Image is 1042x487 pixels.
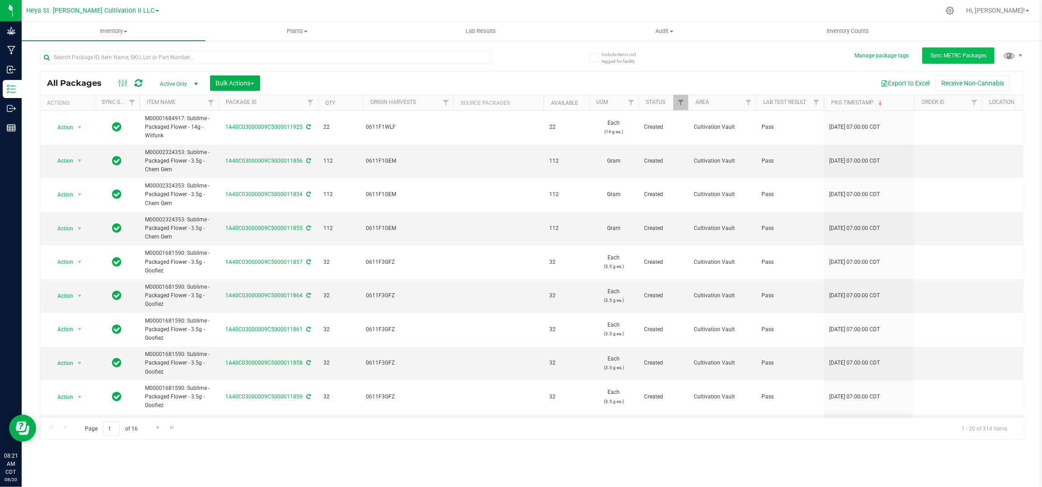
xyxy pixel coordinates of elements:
span: Sync METRC Packages [930,52,986,59]
span: Sync from Compliance System [305,124,311,130]
a: Origin Harvests [370,99,416,105]
span: Gram [594,190,633,199]
span: Cultivation Vault [694,157,751,165]
span: 32 [323,359,358,367]
span: Heya St. [PERSON_NAME] Cultivation II LLC [26,7,154,14]
span: 22 [323,123,358,131]
span: Cultivation Vault [694,325,751,334]
a: 1A40C03000009C5000011925 [226,124,303,130]
span: [DATE] 07:00:00 CDT [829,190,880,199]
div: 0611F1GEM [366,224,451,233]
span: M00001681590: Sublime - Packaged Flower - 3.5g - Goofiez [145,249,213,275]
span: 32 [323,291,358,300]
a: Filter [673,95,688,110]
span: 1 - 20 of 314 items [954,421,1014,435]
span: select [74,323,85,336]
a: Status [646,99,665,105]
span: In Sync [112,256,122,268]
a: Filter [741,95,756,110]
span: Sync from Compliance System [305,225,311,231]
span: Created [644,325,683,334]
p: (14 g ea.) [594,127,633,136]
span: In Sync [112,188,122,201]
a: 1A40C03000009C5000011855 [226,225,303,231]
a: Filter [439,95,453,110]
span: Inventory Counts [815,27,882,35]
span: 112 [323,190,358,199]
a: Filter [303,95,318,110]
span: All Packages [47,78,111,88]
span: Pass [762,393,818,401]
inline-svg: Outbound [7,104,16,113]
span: Pass [762,359,818,367]
span: Pass [762,325,818,334]
a: 1A40C03000009C5000011859 [226,393,303,400]
span: Sync from Compliance System [305,158,311,164]
a: Lab Test Result [763,99,806,105]
span: Created [644,123,683,131]
a: Available [551,100,578,106]
span: In Sync [112,155,122,167]
inline-svg: Grow [7,26,16,35]
p: (3.5 g ea.) [594,262,633,271]
span: [DATE] 07:00:00 CDT [829,393,880,401]
span: M00002324353: Sublime - Packaged Flower - 3.5g - Chem Gem [145,182,213,208]
span: select [74,121,85,134]
span: [DATE] 07:00:00 CDT [829,325,880,334]
a: Qty [325,100,335,106]
span: 32 [323,325,358,334]
a: 1A40C03000009C5000011856 [226,158,303,164]
input: 1 [103,421,120,435]
span: 112 [323,157,358,165]
span: In Sync [112,222,122,234]
span: 32 [549,393,584,401]
p: (3.5 g ea.) [594,296,633,304]
span: 112 [549,190,584,199]
span: Cultivation Vault [694,190,751,199]
span: Include items not tagged for facility [602,51,647,65]
a: Filter [125,95,140,110]
span: [DATE] 07:00:00 CDT [829,291,880,300]
span: Created [644,258,683,267]
span: Sync from Compliance System [305,292,311,299]
button: Export to Excel [875,75,935,91]
span: Created [644,359,683,367]
a: Filter [624,95,639,110]
th: Source Packages [453,95,544,111]
a: Inventory [22,22,206,41]
span: 112 [549,224,584,233]
a: Filter [204,95,219,110]
div: 0611F3GFZ [366,291,451,300]
p: 08:21 AM CDT [4,452,18,476]
p: (3.5 g ea.) [594,329,633,338]
span: Pass [762,123,818,131]
p: (3.5 g ea.) [594,397,633,406]
span: Sync from Compliance System [305,191,311,197]
span: Action [49,188,74,201]
span: Each [594,355,633,372]
span: 32 [323,393,358,401]
span: [DATE] 07:00:00 CDT [829,258,880,267]
span: 22 [549,123,584,131]
span: Each [594,287,633,304]
span: Action [49,290,74,302]
span: In Sync [112,289,122,302]
span: Lab Results [453,27,508,35]
button: Manage package tags [855,52,909,60]
span: Pass [762,157,818,165]
span: select [74,188,85,201]
a: Item Name [147,99,176,105]
span: Action [49,121,74,134]
span: select [74,290,85,302]
span: Hi, [PERSON_NAME]! [966,7,1025,14]
span: [DATE] 07:00:00 CDT [829,359,880,367]
span: Cultivation Vault [694,258,751,267]
span: Sync from Compliance System [305,393,311,400]
span: 32 [549,291,584,300]
span: [DATE] 07:00:00 CDT [829,224,880,233]
a: Area [696,99,709,105]
a: Filter [809,95,824,110]
div: 0611F3GFZ [366,325,451,334]
p: (3.5 g ea.) [594,363,633,372]
a: Location [989,99,1014,105]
